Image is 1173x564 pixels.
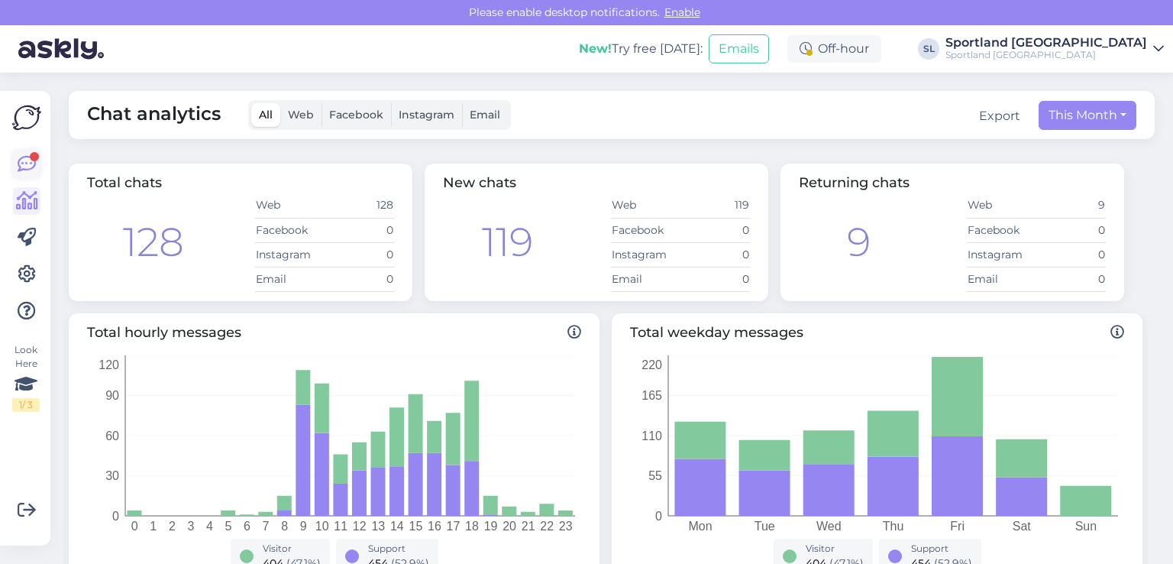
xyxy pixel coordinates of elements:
[680,267,750,291] td: 0
[522,520,535,533] tspan: 21
[288,108,314,122] span: Web
[611,267,680,291] td: Email
[709,34,769,63] button: Emails
[1036,193,1106,218] td: 9
[409,520,422,533] tspan: 15
[945,37,1164,61] a: Sportland [GEOGRAPHIC_DATA]Sportland [GEOGRAPHIC_DATA]
[967,193,1036,218] td: Web
[883,520,904,533] tspan: Thu
[12,103,41,132] img: Askly Logo
[641,358,662,371] tspan: 220
[816,520,842,533] tspan: Wed
[660,5,705,19] span: Enable
[1036,242,1106,267] td: 0
[255,267,325,291] td: Email
[1036,267,1106,291] td: 0
[131,520,138,533] tspan: 0
[105,429,119,442] tspan: 60
[806,542,864,556] div: Visitor
[799,174,910,191] span: Returning chats
[911,542,972,556] div: Support
[325,193,394,218] td: 128
[255,193,325,218] td: Web
[655,509,662,522] tspan: 0
[390,520,404,533] tspan: 14
[329,108,383,122] span: Facebook
[465,520,479,533] tspan: 18
[630,323,1124,343] span: Total weekday messages
[281,520,288,533] tspan: 8
[611,193,680,218] td: Web
[680,242,750,267] td: 0
[641,429,662,442] tspan: 110
[755,520,775,533] tspan: Tue
[105,469,119,482] tspan: 30
[680,193,750,218] td: 119
[1013,520,1032,533] tspan: Sat
[255,218,325,242] td: Facebook
[502,520,516,533] tspan: 20
[150,520,157,533] tspan: 1
[112,509,119,522] tspan: 0
[1039,101,1136,130] button: This Month
[979,107,1020,125] button: Export
[648,469,662,482] tspan: 55
[447,520,460,533] tspan: 17
[579,41,612,56] b: New!
[399,108,454,122] span: Instagram
[99,358,119,371] tspan: 120
[967,218,1036,242] td: Facebook
[368,542,429,556] div: Support
[123,212,184,272] div: 128
[967,242,1036,267] td: Instagram
[105,389,119,402] tspan: 90
[87,174,162,191] span: Total chats
[225,520,232,533] tspan: 5
[334,520,347,533] tspan: 11
[263,542,321,556] div: Visitor
[371,520,385,533] tspan: 13
[482,212,533,272] div: 119
[353,520,367,533] tspan: 12
[945,49,1147,61] div: Sportland [GEOGRAPHIC_DATA]
[945,37,1147,49] div: Sportland [GEOGRAPHIC_DATA]
[950,520,965,533] tspan: Fri
[540,520,554,533] tspan: 22
[680,218,750,242] td: 0
[12,343,40,412] div: Look Here
[259,108,273,122] span: All
[315,520,329,533] tspan: 10
[300,520,307,533] tspan: 9
[255,242,325,267] td: Instagram
[263,520,270,533] tspan: 7
[325,242,394,267] td: 0
[428,520,441,533] tspan: 16
[787,35,881,63] div: Off-hour
[325,218,394,242] td: 0
[484,520,498,533] tspan: 19
[559,520,573,533] tspan: 23
[325,267,394,291] td: 0
[244,520,250,533] tspan: 6
[206,520,213,533] tspan: 4
[87,323,581,343] span: Total hourly messages
[918,38,939,60] div: SL
[443,174,516,191] span: New chats
[470,108,500,122] span: Email
[611,218,680,242] td: Facebook
[1075,520,1097,533] tspan: Sun
[641,389,662,402] tspan: 165
[689,520,713,533] tspan: Mon
[87,100,221,130] span: Chat analytics
[1036,218,1106,242] td: 0
[579,40,703,58] div: Try free [DATE]:
[187,520,194,533] tspan: 3
[967,267,1036,291] td: Email
[847,212,871,272] div: 9
[169,520,176,533] tspan: 2
[12,398,40,412] div: 1 / 3
[611,242,680,267] td: Instagram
